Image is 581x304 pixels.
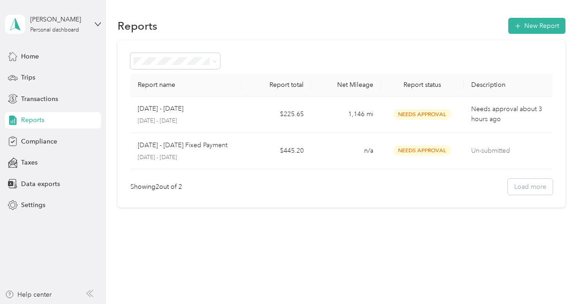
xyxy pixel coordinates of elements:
[393,145,451,156] span: Needs Approval
[242,133,311,170] td: $445.20
[311,133,381,170] td: n/a
[311,96,381,133] td: 1,146 mi
[138,104,183,114] p: [DATE] - [DATE]
[21,52,39,61] span: Home
[21,158,38,167] span: Taxes
[311,74,381,96] th: Net Mileage
[242,96,311,133] td: $225.65
[21,94,58,104] span: Transactions
[21,179,60,189] span: Data exports
[130,182,182,192] div: Showing 2 out of 2
[5,290,52,299] button: Help center
[471,104,549,124] p: Needs approval about 3 hours ago
[393,109,451,120] span: Needs Approval
[464,74,557,96] th: Description
[30,27,79,33] div: Personal dashboard
[118,21,157,31] h1: Reports
[530,253,581,304] iframe: Everlance-gr Chat Button Frame
[138,117,234,125] p: [DATE] - [DATE]
[138,154,234,162] p: [DATE] - [DATE]
[138,140,227,150] p: [DATE] - [DATE] Fixed Payment
[471,146,549,156] p: Un-submitted
[30,15,87,24] div: [PERSON_NAME]
[21,200,45,210] span: Settings
[508,18,565,34] button: New Report
[21,115,44,125] span: Reports
[21,137,57,146] span: Compliance
[388,81,457,89] div: Report status
[130,74,242,96] th: Report name
[242,74,311,96] th: Report total
[21,73,35,82] span: Trips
